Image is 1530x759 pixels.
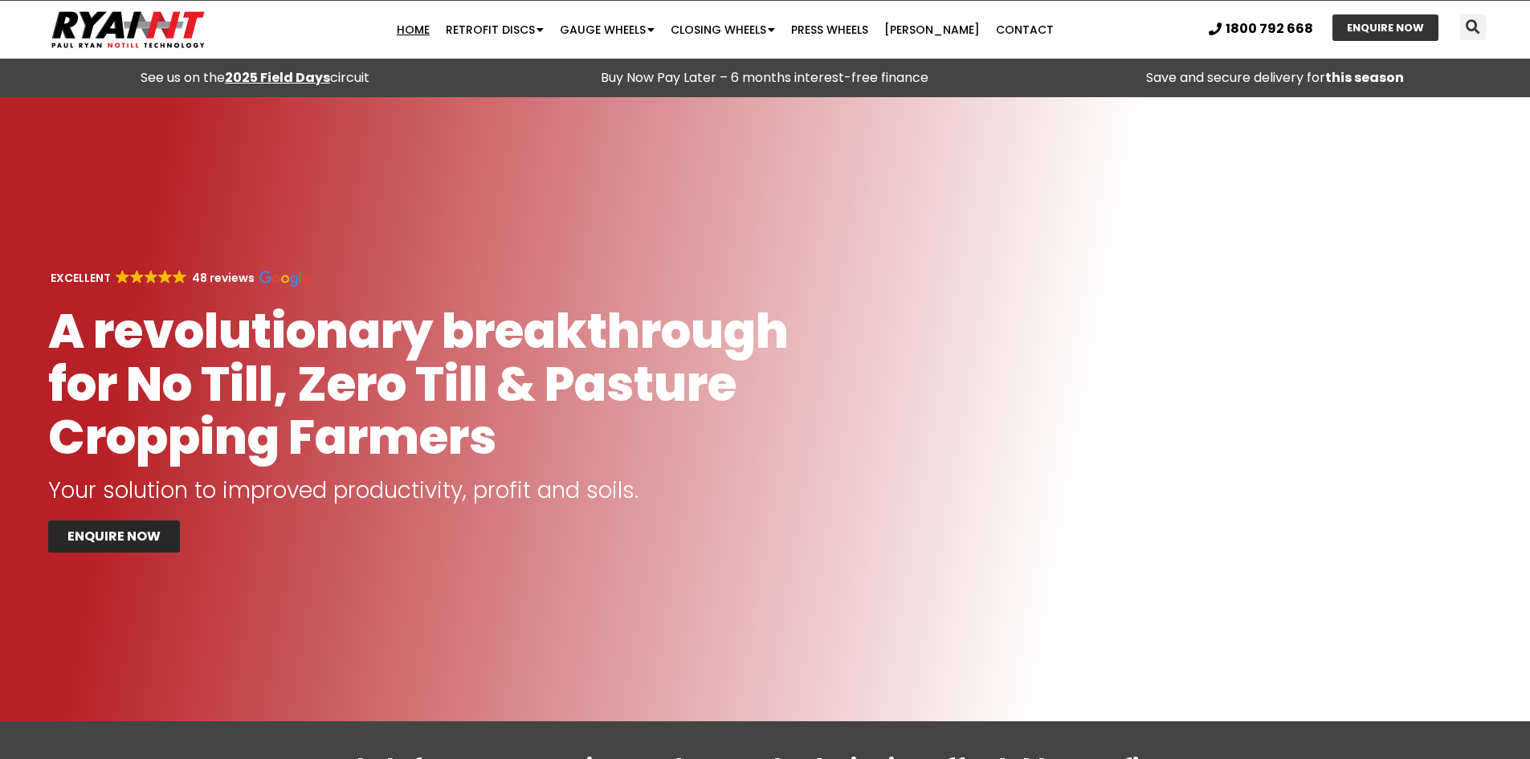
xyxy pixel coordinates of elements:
a: Press Wheels [783,14,876,46]
strong: this season [1325,68,1404,87]
a: Retrofit Discs [438,14,552,46]
div: Search [1460,14,1486,40]
a: 2025 Field Days [225,68,330,87]
span: 1800 792 668 [1226,22,1313,35]
a: 1800 792 668 [1209,22,1313,35]
img: Google [145,270,158,284]
strong: EXCELLENT [51,270,111,286]
img: Ryan NT logo [48,5,209,55]
p: Save and secure delivery for [1028,67,1522,89]
h1: A revolutionary breakthrough for No Till, Zero Till & Pasture Cropping Farmers [48,304,837,463]
nav: Menu [296,14,1153,46]
a: Closing Wheels [663,14,783,46]
img: Google [158,270,172,284]
span: ENQUIRE NOW [67,530,161,543]
strong: 48 reviews [192,270,255,286]
a: Contact [988,14,1062,46]
p: Buy Now Pay Later – 6 months interest-free finance [518,67,1012,89]
a: Home [389,14,438,46]
img: Google [173,270,186,284]
img: Google [259,271,309,287]
span: ENQUIRE NOW [1347,22,1424,33]
a: ENQUIRE NOW [48,520,180,553]
a: EXCELLENT GoogleGoogleGoogleGoogleGoogle 48 reviews Google [48,270,309,286]
a: [PERSON_NAME] [876,14,988,46]
img: Google [130,270,144,284]
div: See us on the circuit [8,67,502,89]
a: ENQUIRE NOW [1332,14,1438,41]
a: Gauge Wheels [552,14,663,46]
span: Your solution to improved productivity, profit and soils. [48,475,639,506]
img: Google [116,270,129,284]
